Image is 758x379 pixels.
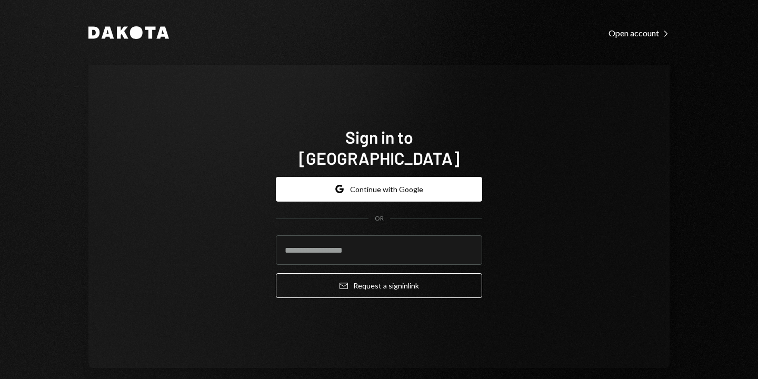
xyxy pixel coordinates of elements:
button: Request a signinlink [276,273,482,298]
div: Open account [609,28,670,38]
button: Continue with Google [276,177,482,202]
a: Open account [609,27,670,38]
h1: Sign in to [GEOGRAPHIC_DATA] [276,126,482,168]
div: OR [375,214,384,223]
